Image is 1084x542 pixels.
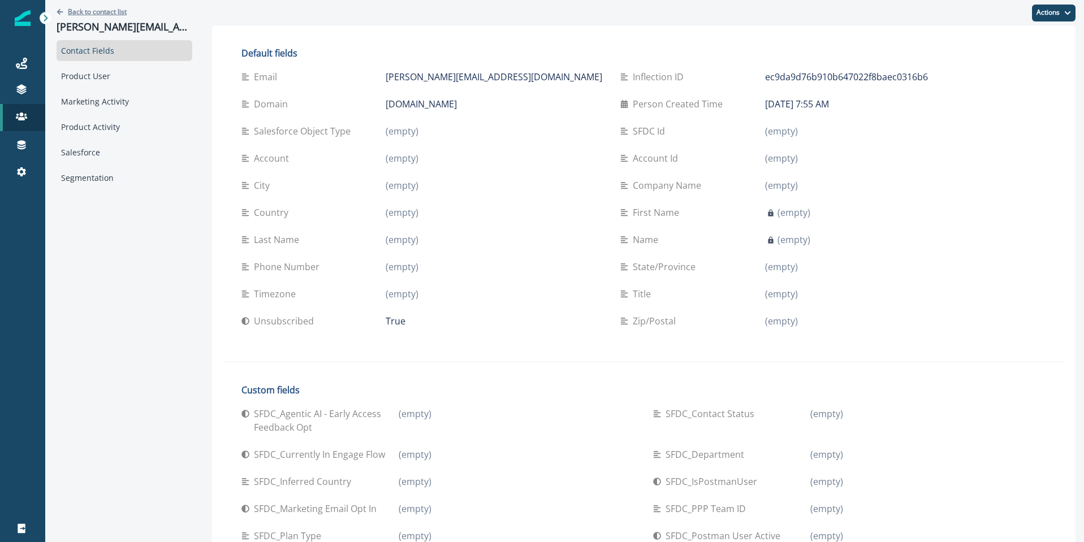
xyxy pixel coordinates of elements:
p: SFDC Id [633,124,670,138]
p: Domain [254,97,292,111]
p: (empty) [386,233,418,246]
p: Salesforce Object Type [254,124,355,138]
img: Inflection [15,10,31,26]
p: (empty) [765,287,798,301]
p: (empty) [386,260,418,274]
p: True [386,314,405,328]
p: (empty) [778,206,810,219]
p: (empty) [399,502,431,515]
p: [PERSON_NAME][EMAIL_ADDRESS][DOMAIN_NAME] [386,70,602,84]
p: (empty) [386,124,418,138]
p: (empty) [386,151,418,165]
div: Marketing Activity [57,91,192,112]
p: SFDC_Marketing Email Opt In [254,502,381,515]
p: Timezone [254,287,300,301]
p: [DATE] 7:55 AM [765,97,829,111]
p: (empty) [399,407,431,420]
p: (empty) [399,475,431,488]
p: Country [254,206,293,219]
p: SFDC_Department [666,448,749,461]
p: (empty) [778,233,810,246]
button: Actions [1032,5,1076,21]
p: Unsubscribed [254,314,318,328]
p: SFDC_Inferred Country [254,475,356,488]
p: (empty) [386,206,418,219]
p: Name [633,233,663,246]
p: SFDC_IsPostmanUser [666,475,762,488]
p: (empty) [765,179,798,192]
p: Account Id [633,151,683,165]
p: (empty) [386,287,418,301]
p: Back to contact list [68,7,127,16]
div: Segmentation [57,167,192,188]
h2: Custom fields [241,385,1046,396]
h2: Default fields [241,48,982,59]
p: First Name [633,206,684,219]
p: Company Name [633,179,706,192]
p: Inflection ID [633,70,688,84]
div: Contact Fields [57,40,192,61]
p: (empty) [765,260,798,274]
p: (empty) [810,475,843,488]
p: Account [254,151,293,165]
button: Go back [57,7,127,16]
p: Last Name [254,233,304,246]
p: (empty) [810,407,843,420]
p: Zip/Postal [633,314,680,328]
div: Product Activity [57,116,192,137]
p: (empty) [765,124,798,138]
p: (empty) [765,314,798,328]
p: SFDC_Agentic AI - Early Access Feedback Opt [254,407,399,434]
p: City [254,179,274,192]
p: (empty) [765,151,798,165]
p: Email [254,70,282,84]
p: (empty) [810,502,843,515]
p: (empty) [386,179,418,192]
p: [PERSON_NAME][EMAIL_ADDRESS][DOMAIN_NAME] [57,21,192,33]
p: Phone Number [254,260,324,274]
p: SFDC_PPP Team ID [666,502,750,515]
p: Person Created Time [633,97,727,111]
p: [DOMAIN_NAME] [386,97,457,111]
p: ec9da9d76b910b647022f8baec0316b6 [765,70,928,84]
div: Product User [57,66,192,86]
p: State/Province [633,260,700,274]
p: (empty) [399,448,431,461]
p: Title [633,287,655,301]
div: Salesforce [57,142,192,163]
p: (empty) [810,448,843,461]
p: SFDC_Currently in Engage Flow [254,448,390,461]
p: SFDC_Contact Status [666,407,759,420]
